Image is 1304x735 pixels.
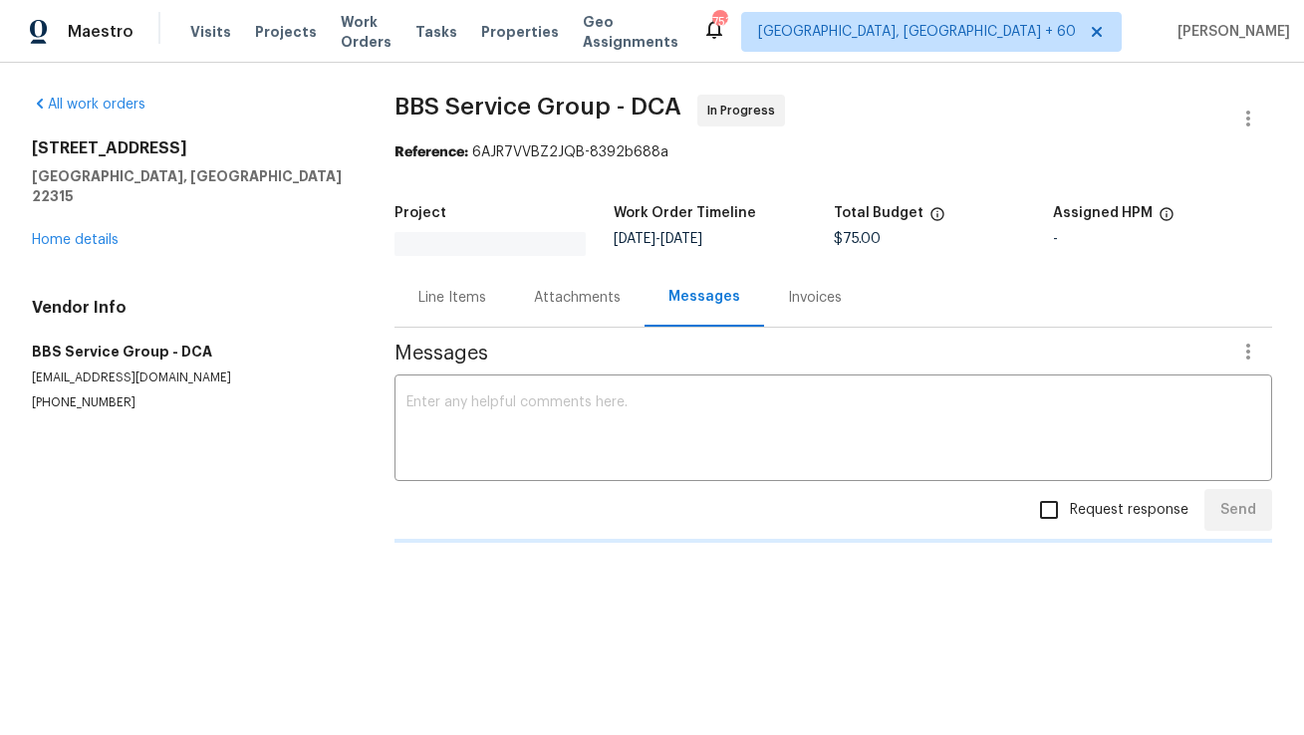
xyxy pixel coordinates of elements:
b: Reference: [394,145,468,159]
span: Tasks [415,25,457,39]
span: Projects [255,22,317,42]
span: Messages [394,344,1224,364]
span: [DATE] [660,232,702,246]
span: $75.00 [834,232,881,246]
h2: [STREET_ADDRESS] [32,138,347,158]
span: Maestro [68,22,133,42]
p: [EMAIL_ADDRESS][DOMAIN_NAME] [32,369,347,386]
span: The total cost of line items that have been proposed by Opendoor. This sum includes line items th... [929,206,945,232]
h5: BBS Service Group - DCA [32,342,347,362]
span: In Progress [707,101,783,121]
p: [PHONE_NUMBER] [32,394,347,411]
span: The hpm assigned to this work order. [1159,206,1174,232]
span: [DATE] [614,232,655,246]
span: - [614,232,702,246]
div: 753 [712,12,726,32]
span: Work Orders [341,12,391,52]
div: - [1053,232,1272,246]
div: Line Items [418,288,486,308]
h5: Total Budget [834,206,923,220]
span: [GEOGRAPHIC_DATA], [GEOGRAPHIC_DATA] + 60 [758,22,1076,42]
h5: Assigned HPM [1053,206,1153,220]
span: Visits [190,22,231,42]
span: Properties [481,22,559,42]
div: 6AJR7VVBZ2JQB-8392b688a [394,142,1272,162]
span: BBS Service Group - DCA [394,95,681,119]
span: Request response [1070,500,1188,521]
h5: Project [394,206,446,220]
span: [PERSON_NAME] [1170,22,1290,42]
h5: [GEOGRAPHIC_DATA], [GEOGRAPHIC_DATA] 22315 [32,166,347,206]
div: Messages [668,287,740,307]
div: Invoices [788,288,842,308]
h5: Work Order Timeline [614,206,756,220]
a: All work orders [32,98,145,112]
span: Geo Assignments [583,12,678,52]
a: Home details [32,233,119,247]
div: Attachments [534,288,621,308]
h4: Vendor Info [32,298,347,318]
